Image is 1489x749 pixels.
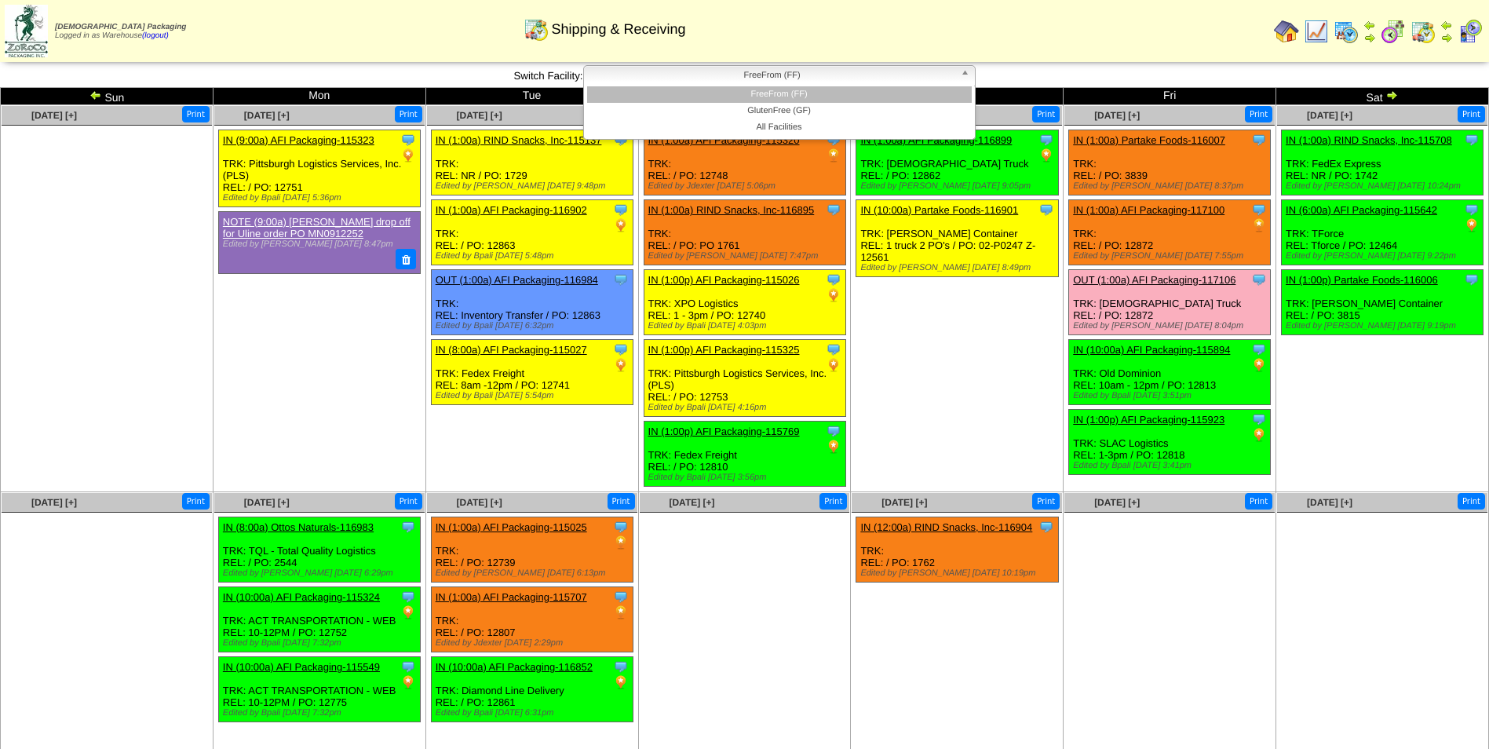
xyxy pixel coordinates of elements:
[431,517,633,583] div: TRK: REL: / PO: 12739
[400,148,416,163] img: PO
[1458,493,1485,510] button: Print
[213,88,425,105] td: Mon
[1282,270,1484,335] div: TRK: [PERSON_NAME] Container REL: / PO: 3815
[1307,497,1352,508] a: [DATE] [+]
[400,132,416,148] img: Tooltip
[648,181,845,191] div: Edited by Jdexter [DATE] 5:06pm
[5,5,48,57] img: zoroco-logo-small.webp
[1245,493,1272,510] button: Print
[1440,31,1453,44] img: arrowright.gif
[1274,19,1299,44] img: home.gif
[826,357,841,373] img: PO
[1282,200,1484,265] div: TRK: TForce REL: Tforce / PO: 12464
[1464,217,1480,233] img: PO
[1286,204,1437,216] a: IN (6:00a) AFI Packaging-115642
[1032,493,1060,510] button: Print
[436,638,633,648] div: Edited by Jdexter [DATE] 2:29pm
[648,321,845,331] div: Edited by Bpali [DATE] 4:03pm
[436,251,633,261] div: Edited by Bpali [DATE] 5:48pm
[1069,130,1271,195] div: TRK: REL: / PO: 3839
[613,605,629,620] img: PO
[89,89,102,101] img: arrowleft.gif
[244,110,290,121] a: [DATE] [+]
[55,23,186,31] span: [DEMOGRAPHIC_DATA] Packaging
[218,587,420,652] div: TRK: ACT TRANSPORTATION - WEB REL: 10-12PM / PO: 12752
[648,344,800,356] a: IN (1:00p) AFI Packaging-115325
[1286,321,1483,331] div: Edited by [PERSON_NAME] [DATE] 9:19pm
[1069,270,1271,335] div: TRK: [DEMOGRAPHIC_DATA] Truck REL: / PO: 12872
[1073,461,1270,470] div: Edited by Bpali [DATE] 3:41pm
[613,535,629,550] img: PO
[1073,181,1270,191] div: Edited by [PERSON_NAME] [DATE] 8:37pm
[860,181,1057,191] div: Edited by [PERSON_NAME] [DATE] 9:05pm
[608,493,635,510] button: Print
[31,497,77,508] a: [DATE] [+]
[648,403,845,412] div: Edited by Bpali [DATE] 4:16pm
[644,200,845,265] div: TRK: REL: / PO: PO 1761
[856,200,1058,277] div: TRK: [PERSON_NAME] Container REL: 1 truck 2 PO's / PO: 02-P0247 Z-12561
[856,517,1058,583] div: TRK: REL: / PO: 1762
[1307,110,1352,121] a: [DATE] [+]
[1304,19,1329,44] img: line_graph.gif
[1385,89,1398,101] img: arrowright.gif
[860,204,1018,216] a: IN (10:00a) Partake Foods-116901
[436,274,598,286] a: OUT (1:00a) AFI Packaging-116984
[436,568,633,578] div: Edited by [PERSON_NAME] [DATE] 6:13pm
[218,130,420,207] div: TRK: Pittsburgh Logistics Services, Inc. (PLS) REL: / PO: 12751
[436,134,602,146] a: IN (1:00a) RIND Snacks, Inc-115137
[648,426,800,437] a: IN (1:00p) AFI Packaging-115769
[590,66,954,85] span: FreeFrom (FF)
[223,591,380,603] a: IN (10:00a) AFI Packaging-115324
[223,193,420,203] div: Edited by Bpali [DATE] 5:36pm
[1458,106,1485,122] button: Print
[1094,110,1140,121] span: [DATE] [+]
[669,497,714,508] a: [DATE] [+]
[1069,340,1271,405] div: TRK: Old Dominion REL: 10am - 12pm / PO: 12813
[1073,251,1270,261] div: Edited by [PERSON_NAME] [DATE] 7:55pm
[223,661,380,673] a: IN (10:00a) AFI Packaging-115549
[1286,134,1452,146] a: IN (1:00a) RIND Snacks, Inc-115708
[648,473,845,482] div: Edited by Bpali [DATE] 3:56pm
[860,568,1057,578] div: Edited by [PERSON_NAME] [DATE] 10:19pm
[182,106,210,122] button: Print
[400,605,416,620] img: PO
[425,88,638,105] td: Tue
[1464,272,1480,287] img: Tooltip
[524,16,549,42] img: calendarinout.gif
[1251,427,1267,443] img: PO
[1073,274,1235,286] a: OUT (1:00a) AFI Packaging-117106
[436,321,633,331] div: Edited by Bpali [DATE] 6:32pm
[1251,217,1267,233] img: PO
[1094,497,1140,508] a: [DATE] [+]
[1464,202,1480,217] img: Tooltip
[644,270,845,335] div: TRK: XPO Logistics REL: 1 - 3pm / PO: 12740
[1251,132,1267,148] img: Tooltip
[223,568,420,578] div: Edited by [PERSON_NAME] [DATE] 6:29pm
[436,204,587,216] a: IN (1:00a) AFI Packaging-116902
[31,110,77,121] a: [DATE] [+]
[218,517,420,583] div: TRK: TQL - Total Quality Logistics REL: / PO: 2544
[436,181,633,191] div: Edited by [PERSON_NAME] [DATE] 9:48pm
[613,217,629,233] img: PO
[648,204,815,216] a: IN (1:00a) RIND Snacks, Inc-116895
[648,134,800,146] a: IN (1:00a) AFI Packaging-115320
[436,708,633,718] div: Edited by Bpali [DATE] 6:31pm
[431,200,633,265] div: TRK: REL: / PO: 12863
[613,589,629,605] img: Tooltip
[223,239,412,249] div: Edited by [PERSON_NAME] [DATE] 8:47pm
[1363,19,1376,31] img: arrowleft.gif
[1251,357,1267,373] img: PO
[613,342,629,357] img: Tooltip
[648,274,800,286] a: IN (1:00p) AFI Packaging-115026
[395,493,422,510] button: Print
[431,130,633,195] div: TRK: REL: NR / PO: 1729
[457,110,502,121] span: [DATE] [+]
[826,342,841,357] img: Tooltip
[457,497,502,508] a: [DATE] [+]
[1440,19,1453,31] img: arrowleft.gif
[1251,272,1267,287] img: Tooltip
[396,249,416,269] button: Delete Note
